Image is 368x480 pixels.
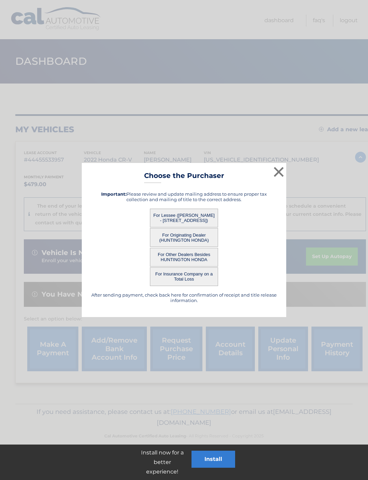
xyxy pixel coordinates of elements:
button: Install [191,451,235,468]
h5: Please review and update mailing address to ensure proper tax collection and mailing of title to ... [90,191,278,202]
button: For Other Dealers Besides HUNTINGTON HONDA [150,248,218,267]
p: Install now for a better experience! [133,448,191,477]
button: × [272,165,286,179]
h3: Choose the Purchaser [144,171,224,183]
button: For Insurance Company on a Total Loss [150,267,218,286]
strong: Important: [101,191,126,197]
button: For Originating Dealer (HUNTINGTON HONDA) [150,228,218,247]
h5: After sending payment, check back here for confirmation of receipt and title release information. [90,292,278,303]
button: For Lessee ([PERSON_NAME] - [STREET_ADDRESS]) [150,209,218,227]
